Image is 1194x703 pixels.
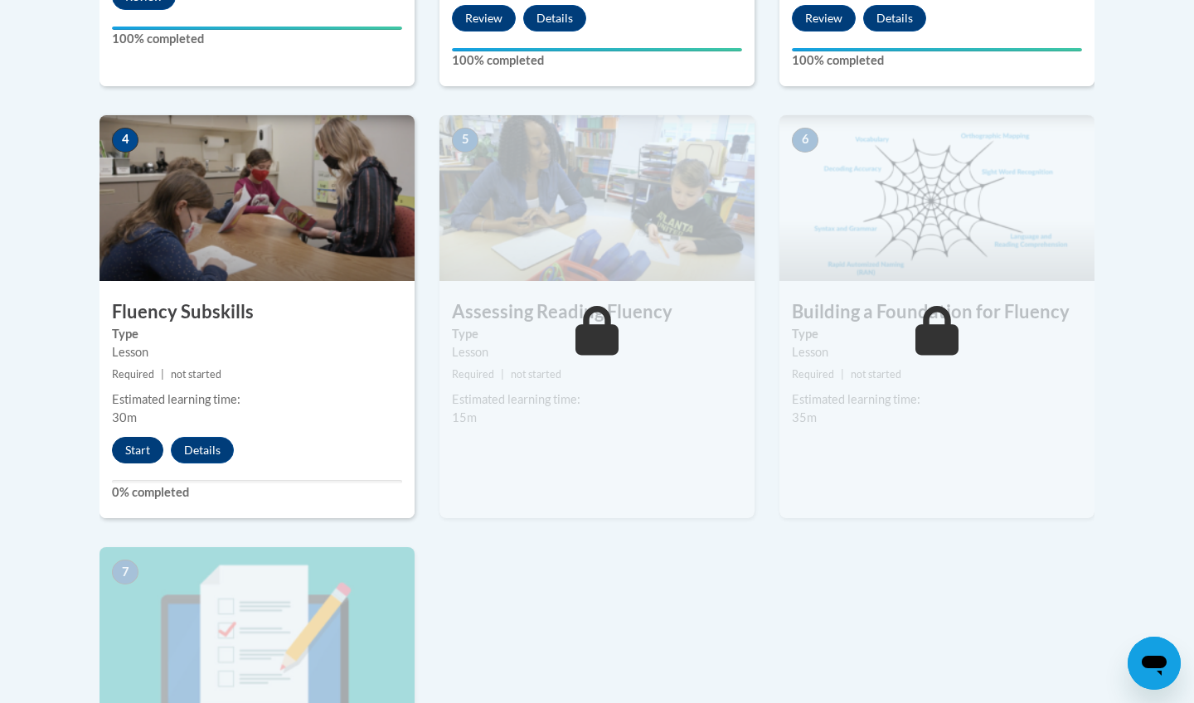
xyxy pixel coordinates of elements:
img: Course Image [99,115,415,281]
label: 0% completed [112,483,402,502]
div: Lesson [112,343,402,361]
button: Details [523,5,586,32]
div: Lesson [452,343,742,361]
div: Your progress [792,48,1082,51]
span: 15m [452,410,477,424]
div: Your progress [112,27,402,30]
span: | [161,368,164,381]
span: | [501,368,504,381]
label: Type [452,325,742,343]
img: Course Image [779,115,1094,281]
span: | [841,368,844,381]
span: not started [511,368,561,381]
span: 6 [792,128,818,153]
span: Required [452,368,494,381]
span: 30m [112,410,137,424]
button: Review [792,5,856,32]
span: not started [851,368,901,381]
span: not started [171,368,221,381]
div: Estimated learning time: [792,390,1082,409]
div: Estimated learning time: [452,390,742,409]
label: 100% completed [112,30,402,48]
h3: Assessing Reading Fluency [439,299,755,325]
div: Your progress [452,48,742,51]
label: Type [112,325,402,343]
button: Details [171,437,234,463]
label: Type [792,325,1082,343]
button: Start [112,437,163,463]
button: Details [863,5,926,32]
span: 7 [112,560,138,584]
label: 100% completed [792,51,1082,70]
span: 4 [112,128,138,153]
div: Estimated learning time: [112,390,402,409]
h3: Building a Foundation for Fluency [779,299,1094,325]
span: 5 [452,128,478,153]
span: 35m [792,410,817,424]
iframe: Button to launch messaging window [1128,637,1181,690]
button: Review [452,5,516,32]
label: 100% completed [452,51,742,70]
span: Required [112,368,154,381]
span: Required [792,368,834,381]
img: Course Image [439,115,755,281]
div: Lesson [792,343,1082,361]
h3: Fluency Subskills [99,299,415,325]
